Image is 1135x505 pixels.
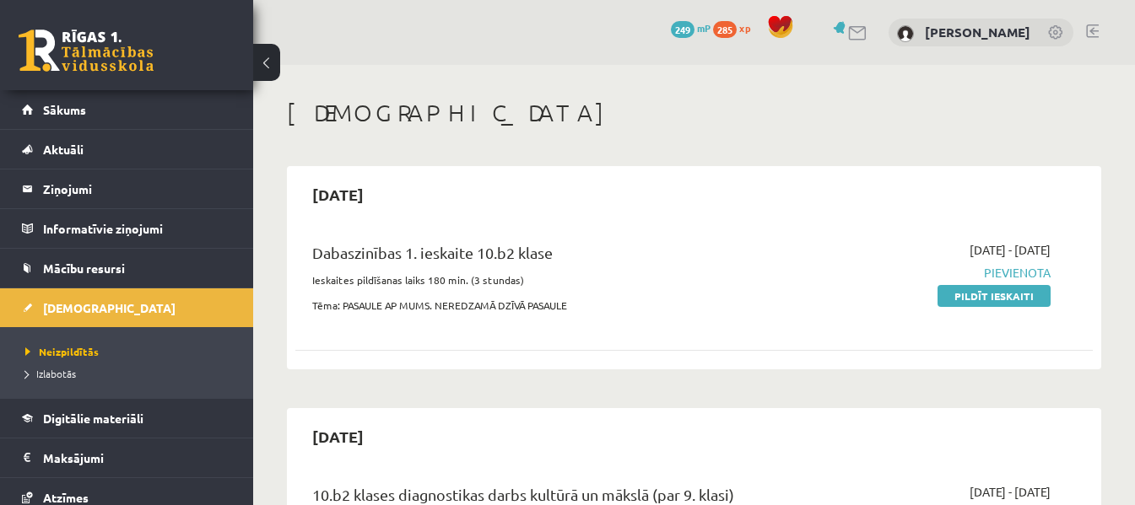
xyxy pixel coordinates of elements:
[312,272,796,287] p: Ieskaites pildīšanas laiks 180 min. (3 stundas)
[25,344,236,359] a: Neizpildītās
[671,21,711,35] a: 249 mP
[287,99,1101,127] h1: [DEMOGRAPHIC_DATA]
[312,241,796,272] div: Dabaszinības 1. ieskaite 10.b2 klase
[821,264,1051,282] span: Pievienota
[22,399,232,438] a: Digitālie materiāli
[938,285,1051,307] a: Pildīt ieskaiti
[22,169,232,208] a: Ziņojumi
[970,241,1051,259] span: [DATE] - [DATE]
[970,483,1051,501] span: [DATE] - [DATE]
[43,438,232,477] legend: Maksājumi
[43,261,125,276] span: Mācību resursi
[22,209,232,248] a: Informatīvie ziņojumi
[697,21,711,35] span: mP
[43,411,143,426] span: Digitālie materiāli
[312,298,796,313] p: Tēma: PASAULE AP MUMS. NEREDZAMĀ DZĪVĀ PASAULE
[713,21,737,38] span: 285
[25,366,236,381] a: Izlabotās
[43,169,232,208] legend: Ziņojumi
[43,102,86,117] span: Sākums
[43,142,84,157] span: Aktuāli
[22,288,232,327] a: [DEMOGRAPHIC_DATA]
[22,130,232,169] a: Aktuāli
[925,24,1030,40] a: [PERSON_NAME]
[22,438,232,477] a: Maksājumi
[25,345,99,358] span: Neizpildītās
[25,367,76,380] span: Izlabotās
[295,416,381,456] h2: [DATE]
[295,175,381,214] h2: [DATE]
[43,300,176,315] span: [DEMOGRAPHIC_DATA]
[671,21,695,38] span: 249
[739,21,750,35] span: xp
[22,249,232,287] a: Mācību resursi
[713,21,759,35] a: 285 xp
[43,209,232,248] legend: Informatīvie ziņojumi
[19,30,154,72] a: Rīgas 1. Tālmācības vidusskola
[43,490,89,505] span: Atzīmes
[897,25,914,42] img: Linda Lapsa
[22,90,232,129] a: Sākums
